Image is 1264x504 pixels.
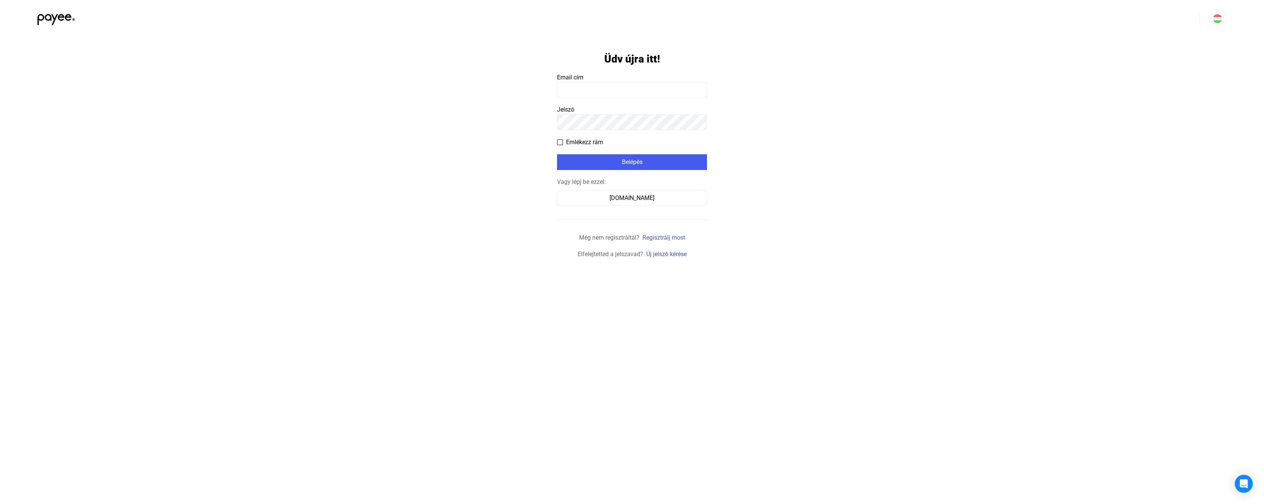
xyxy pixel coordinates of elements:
[557,74,583,81] span: Email cím
[579,234,639,241] span: Még nem regisztráltál?
[557,106,574,113] span: Jelszó
[642,234,685,241] a: Regisztrálj most
[560,194,704,203] div: [DOMAIN_NAME]
[1209,10,1227,28] button: HU
[557,190,707,206] button: [DOMAIN_NAME]
[557,177,707,186] div: Vagy lépj be ezzel:
[1235,475,1253,493] div: Open Intercom Messenger
[604,52,660,66] h1: Üdv újra itt!
[37,10,75,25] img: black-payee-blue-dot.svg
[557,154,707,170] button: Belépés
[559,158,705,167] div: Belépés
[646,251,687,258] a: Új jelszó kérése
[566,138,603,147] span: Emlékezz rám
[557,194,707,201] a: [DOMAIN_NAME]
[578,251,643,258] span: Elfelejtetted a jelszavad?
[1213,14,1222,23] img: HU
